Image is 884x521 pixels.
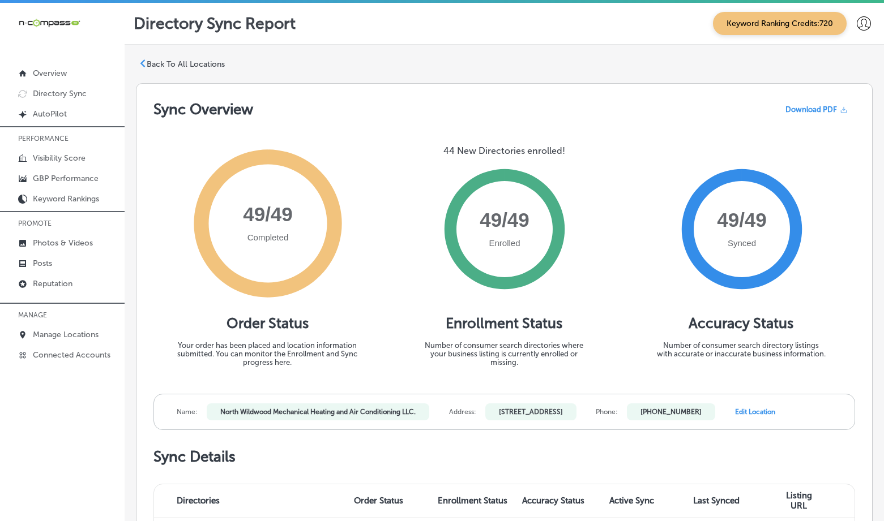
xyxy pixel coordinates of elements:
p: Photos & Videos [33,238,93,248]
p: Keyword Rankings [33,194,99,204]
p: Reputation [33,279,72,289]
p: Overview [33,68,67,78]
p: AutoPilot [33,109,67,119]
img: 660ab0bf-5cc7-4cb8-ba1c-48b5ae0f18e60NCTV_CLogo_TV_Black_-500x88.png [18,18,80,28]
p: Posts [33,259,52,268]
p: Directory Sync [33,89,87,98]
p: Visibility Score [33,153,86,163]
p: Connected Accounts [33,350,110,360]
p: Manage Locations [33,330,99,339]
p: GBP Performance [33,174,99,183]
